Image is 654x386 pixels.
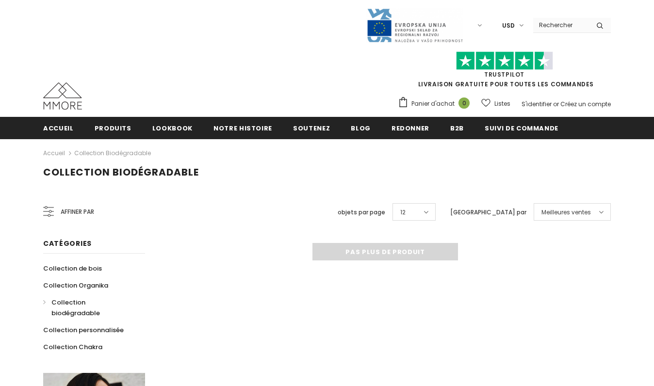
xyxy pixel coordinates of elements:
[392,124,429,133] span: Redonner
[485,117,558,139] a: Suivi de commande
[43,325,124,335] span: Collection personnalisée
[43,82,82,110] img: Cas MMORE
[293,117,330,139] a: soutenez
[398,56,611,88] span: LIVRAISON GRATUITE POUR TOUTES LES COMMANDES
[43,342,102,352] span: Collection Chakra
[43,239,92,248] span: Catégories
[43,117,74,139] a: Accueil
[43,124,74,133] span: Accueil
[43,147,65,159] a: Accueil
[456,51,553,70] img: Faites confiance aux étoiles pilotes
[338,208,385,217] label: objets par page
[43,338,102,355] a: Collection Chakra
[366,21,463,29] a: Javni Razpis
[213,117,272,139] a: Notre histoire
[502,21,515,31] span: USD
[522,100,552,108] a: S'identifier
[43,281,108,290] span: Collection Organika
[541,208,591,217] span: Meilleures ventes
[398,96,474,111] a: Panier d'achat 0
[366,8,463,43] img: Javni Razpis
[95,117,131,139] a: Produits
[484,70,524,79] a: TrustPilot
[411,99,455,109] span: Panier d'achat
[553,100,559,108] span: or
[293,124,330,133] span: soutenez
[560,100,611,108] a: Créez un compte
[533,18,589,32] input: Search Site
[485,124,558,133] span: Suivi de commande
[494,99,510,109] span: Listes
[74,149,151,157] a: Collection biodégradable
[43,294,134,322] a: Collection biodégradable
[458,97,470,109] span: 0
[152,117,193,139] a: Lookbook
[351,124,371,133] span: Blog
[450,208,526,217] label: [GEOGRAPHIC_DATA] par
[51,298,100,318] span: Collection biodégradable
[43,264,102,273] span: Collection de bois
[351,117,371,139] a: Blog
[43,260,102,277] a: Collection de bois
[43,277,108,294] a: Collection Organika
[450,117,464,139] a: B2B
[450,124,464,133] span: B2B
[400,208,406,217] span: 12
[61,207,94,217] span: Affiner par
[392,117,429,139] a: Redonner
[213,124,272,133] span: Notre histoire
[481,95,510,112] a: Listes
[152,124,193,133] span: Lookbook
[43,322,124,338] a: Collection personnalisée
[43,165,199,179] span: Collection biodégradable
[95,124,131,133] span: Produits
